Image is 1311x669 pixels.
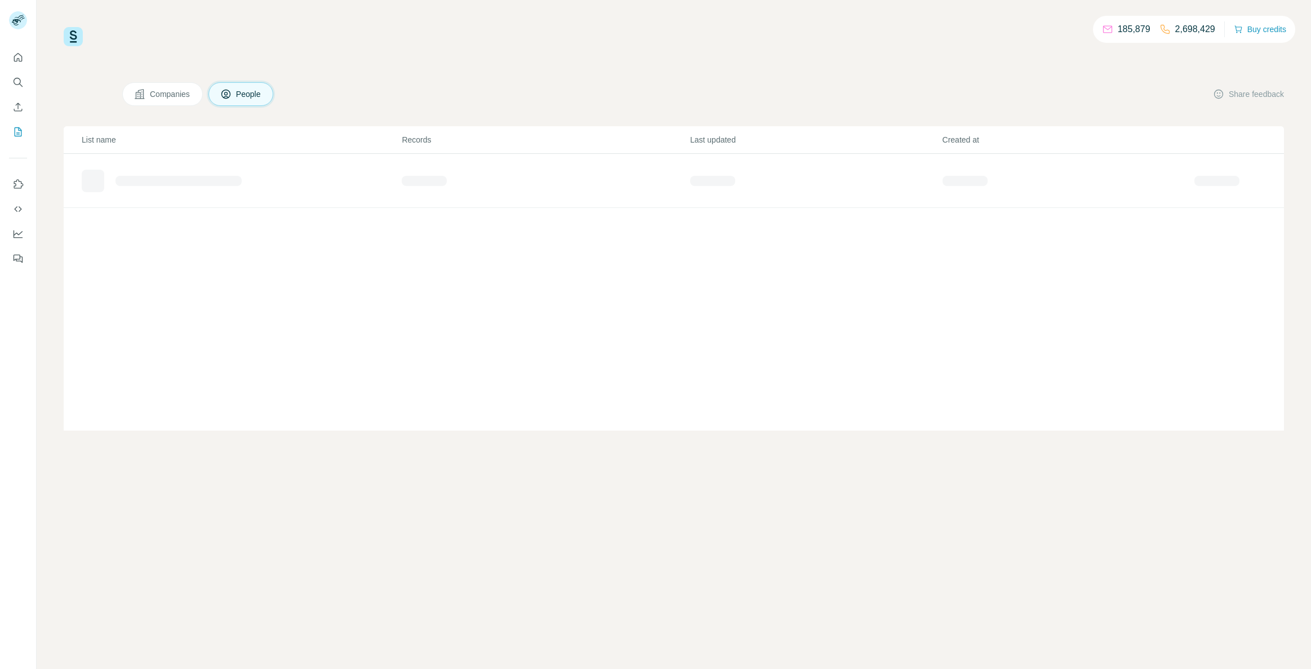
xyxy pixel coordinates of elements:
p: Last updated [690,134,941,145]
button: Quick start [9,47,27,68]
img: Surfe Logo [64,27,83,46]
p: Records [402,134,689,145]
p: 185,879 [1118,23,1150,36]
button: Enrich CSV [9,97,27,117]
h4: My lists [64,85,109,103]
button: Dashboard [9,224,27,244]
button: Use Surfe on LinkedIn [9,174,27,194]
button: My lists [9,122,27,142]
p: List name [82,134,401,145]
button: Feedback [9,249,27,269]
button: Share feedback [1213,88,1284,100]
span: Companies [150,88,191,100]
button: Use Surfe API [9,199,27,219]
button: Buy credits [1234,21,1286,37]
p: Created at [943,134,1194,145]
button: Search [9,72,27,92]
span: People [236,88,262,100]
p: 2,698,429 [1175,23,1215,36]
